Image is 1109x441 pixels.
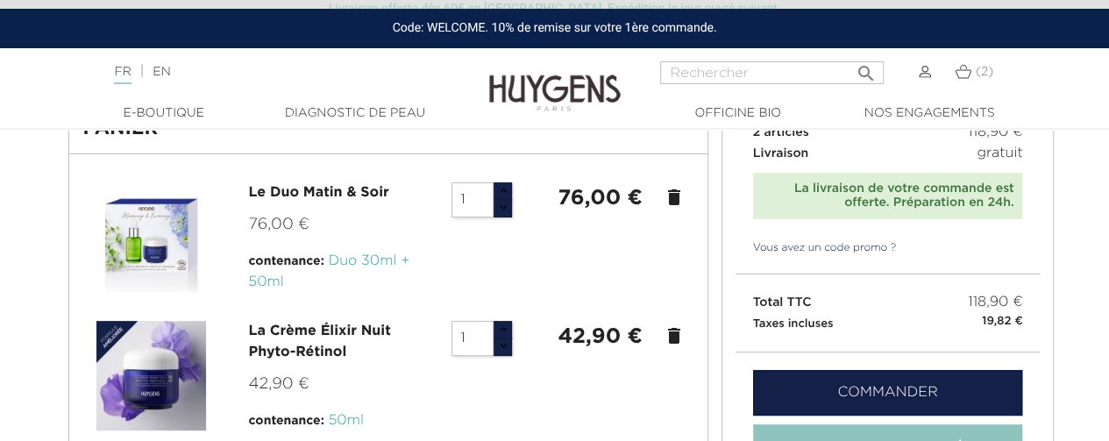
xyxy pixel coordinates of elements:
[736,240,897,256] a: Vous avez un code promo ?
[753,147,809,160] span: Livraison
[982,313,1022,331] small: 19,82 €
[753,126,809,139] span: 2 articles
[96,182,206,292] img: Le Duo Matin & Soir
[856,58,877,79] i: 
[753,296,812,309] span: Total TTC
[558,188,642,209] strong: 76,00 €
[76,104,252,123] a: E-Boutique
[650,104,826,123] a: Officine Bio
[96,321,206,430] img: La Crème Élixir Nuit Phyto-Rétinol
[267,104,443,123] a: Diagnostic de peau
[114,66,131,84] a: FR
[753,370,1023,416] a: Commander
[249,217,309,232] span: 76,00 €
[558,326,642,347] strong: 42,90 €
[968,122,1022,143] span: 118,90 €
[850,56,882,80] button: 
[249,186,389,200] a: Le Duo Matin & Soir
[153,66,170,78] a: EN
[664,325,685,346] a: delete
[105,61,449,82] div: |
[753,318,834,330] small: Taxes incluses
[329,414,364,428] span: 50ml
[249,376,309,392] span: 42,90 €
[249,415,324,427] span: contenance:
[976,66,993,78] span: (2)
[762,181,1014,211] div: La livraison de votre commande est offerte. Préparation en 24h.
[249,255,324,267] span: contenance:
[968,292,1022,313] span: 118,90 €
[955,65,993,79] a: (2)
[977,143,1022,164] span: gratuit
[249,254,409,289] span: Duo 30ml + 50ml
[660,61,884,84] input: Rechercher
[842,104,1017,123] a: Nos engagements
[249,324,391,359] a: La Crème Élixir Nuit Phyto-Rétinol
[489,46,621,114] img: Huygens
[664,187,685,208] a: delete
